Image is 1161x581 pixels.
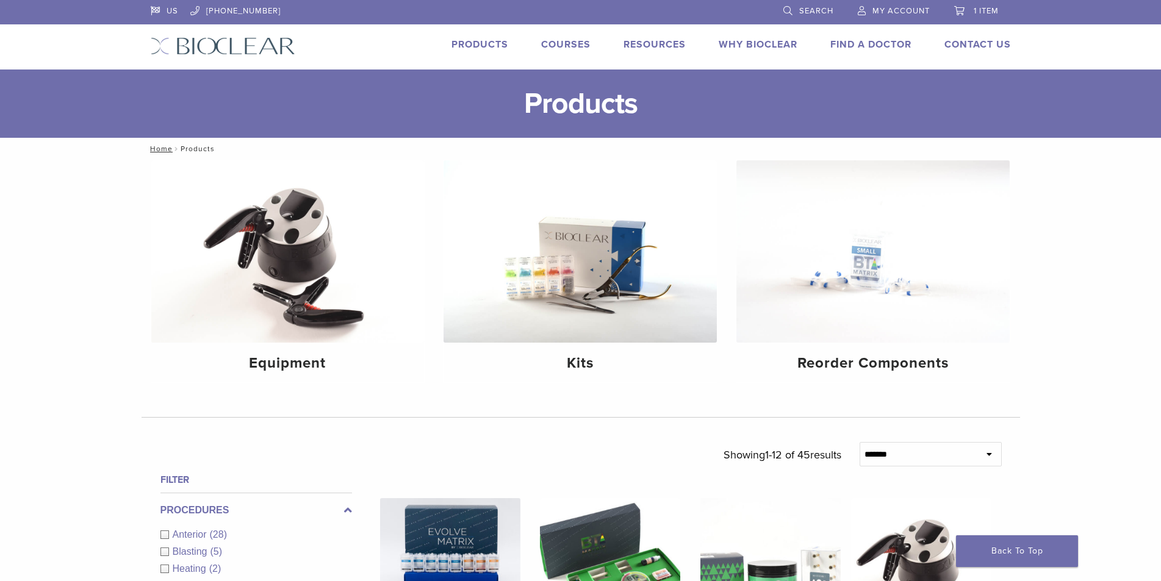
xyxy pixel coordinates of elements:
nav: Products [142,138,1020,160]
p: Showing results [724,442,841,468]
span: Heating [173,563,209,574]
a: Why Bioclear [719,38,797,51]
span: (28) [210,529,227,540]
a: Kits [444,160,717,382]
span: Blasting [173,546,210,557]
img: Reorder Components [736,160,1010,343]
img: Kits [444,160,717,343]
a: Contact Us [944,38,1011,51]
a: Home [146,144,173,153]
a: Products [451,38,508,51]
a: Back To Top [956,535,1078,567]
span: Anterior [173,529,210,540]
h4: Filter [160,472,352,487]
span: (2) [209,563,221,574]
a: Find A Doctor [830,38,911,51]
span: 1 item [974,6,999,16]
h4: Kits [453,352,707,374]
img: Equipment [151,160,425,343]
img: Bioclear [151,37,295,55]
label: Procedures [160,503,352,518]
h4: Equipment [161,352,415,374]
h4: Reorder Components [746,352,1000,374]
span: (5) [210,546,222,557]
a: Equipment [151,160,425,382]
a: Courses [541,38,591,51]
a: Resources [624,38,686,51]
span: Search [799,6,833,16]
span: 1-12 of 45 [765,448,810,462]
a: Reorder Components [736,160,1010,382]
span: / [173,146,181,152]
span: My Account [872,6,930,16]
